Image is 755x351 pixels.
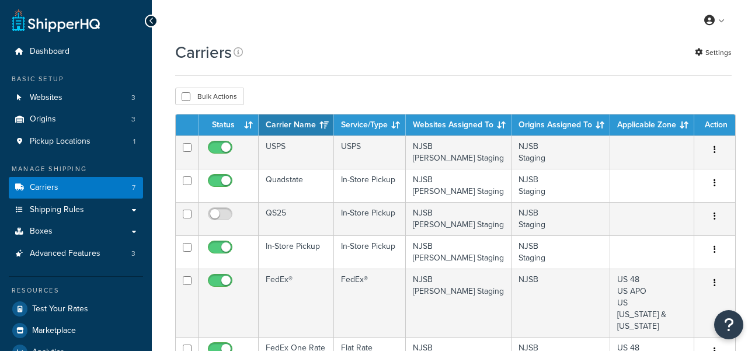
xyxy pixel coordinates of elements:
td: USPS [334,135,406,169]
button: Bulk Actions [175,88,243,105]
td: US 48 US APO US [US_STATE] & [US_STATE] [610,269,694,337]
td: NJSB [PERSON_NAME] Staging [406,169,512,202]
td: In-Store Pickup [334,235,406,269]
td: QS25 [259,202,334,235]
button: Open Resource Center [714,310,743,339]
td: In-Store Pickup [334,169,406,202]
th: Action [694,114,735,135]
a: Marketplace [9,320,143,341]
a: Advanced Features 3 [9,243,143,265]
span: 3 [131,93,135,103]
span: Test Your Rates [32,304,88,314]
a: Websites 3 [9,87,143,109]
td: NJSB Staging [512,169,610,202]
div: Resources [9,286,143,296]
span: Pickup Locations [30,137,91,147]
span: Websites [30,93,62,103]
span: Advanced Features [30,249,100,259]
a: Carriers 7 [9,177,143,199]
span: 3 [131,114,135,124]
td: NJSB [512,269,610,337]
li: Origins [9,109,143,130]
div: Manage Shipping [9,164,143,174]
td: Quadstate [259,169,334,202]
span: Dashboard [30,47,69,57]
td: NJSB [PERSON_NAME] Staging [406,269,512,337]
td: NJSB [PERSON_NAME] Staging [406,235,512,269]
td: USPS [259,135,334,169]
th: Status: activate to sort column ascending [199,114,259,135]
span: Shipping Rules [30,205,84,215]
th: Carrier Name: activate to sort column ascending [259,114,334,135]
th: Applicable Zone: activate to sort column ascending [610,114,694,135]
span: Boxes [30,227,53,237]
th: Origins Assigned To: activate to sort column ascending [512,114,610,135]
a: Settings [695,44,732,61]
td: NJSB Staging [512,235,610,269]
th: Websites Assigned To: activate to sort column ascending [406,114,512,135]
span: Marketplace [32,326,76,336]
span: Origins [30,114,56,124]
li: Advanced Features [9,243,143,265]
a: Boxes [9,221,143,242]
td: In-Store Pickup [334,202,406,235]
td: NJSB [PERSON_NAME] Staging [406,135,512,169]
div: Basic Setup [9,74,143,84]
span: 1 [133,137,135,147]
li: Carriers [9,177,143,199]
span: 7 [132,183,135,193]
a: Pickup Locations 1 [9,131,143,152]
a: Dashboard [9,41,143,62]
th: Service/Type: activate to sort column ascending [334,114,406,135]
li: Pickup Locations [9,131,143,152]
a: Shipping Rules [9,199,143,221]
span: 3 [131,249,135,259]
td: FedEx® [259,269,334,337]
td: NJSB Staging [512,202,610,235]
td: NJSB Staging [512,135,610,169]
td: FedEx® [334,269,406,337]
h1: Carriers [175,41,232,64]
td: In-Store Pickup [259,235,334,269]
a: ShipperHQ Home [12,9,100,32]
a: Test Your Rates [9,298,143,319]
span: Carriers [30,183,58,193]
a: Origins 3 [9,109,143,130]
td: NJSB [PERSON_NAME] Staging [406,202,512,235]
li: Websites [9,87,143,109]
